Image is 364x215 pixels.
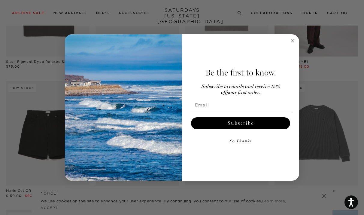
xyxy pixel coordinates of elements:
[65,34,182,181] img: 125c788d-000d-4f3e-b05a-1b92b2a23ec9.jpeg
[190,135,291,147] button: No Thanks
[205,68,276,78] span: Be the first to know.
[289,37,296,45] button: Close dialog
[226,90,260,95] span: your first order.
[191,117,290,129] button: Subscribe
[190,99,291,111] input: Email
[221,90,226,95] span: off
[202,84,280,89] span: Subscribe to emails and receive 15%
